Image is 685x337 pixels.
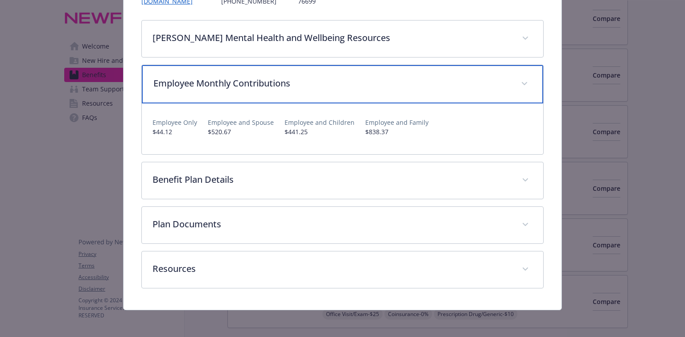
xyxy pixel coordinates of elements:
div: Employee Monthly Contributions [142,65,543,103]
p: Benefit Plan Details [153,173,511,186]
p: [PERSON_NAME] Mental Health and Wellbeing Resources [153,31,511,45]
div: Resources [142,251,543,288]
p: Resources [153,262,511,275]
p: $441.25 [285,127,355,136]
p: Employee Monthly Contributions [153,77,510,90]
p: Employee Only [153,118,197,127]
p: $44.12 [153,127,197,136]
div: [PERSON_NAME] Mental Health and Wellbeing Resources [142,21,543,57]
p: Employee and Family [365,118,429,127]
p: Employee and Spouse [208,118,274,127]
div: Plan Documents [142,207,543,243]
p: Plan Documents [153,218,511,231]
div: Employee Monthly Contributions [142,103,543,154]
p: Employee and Children [285,118,355,127]
p: $838.37 [365,127,429,136]
p: $520.67 [208,127,274,136]
div: Benefit Plan Details [142,162,543,199]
